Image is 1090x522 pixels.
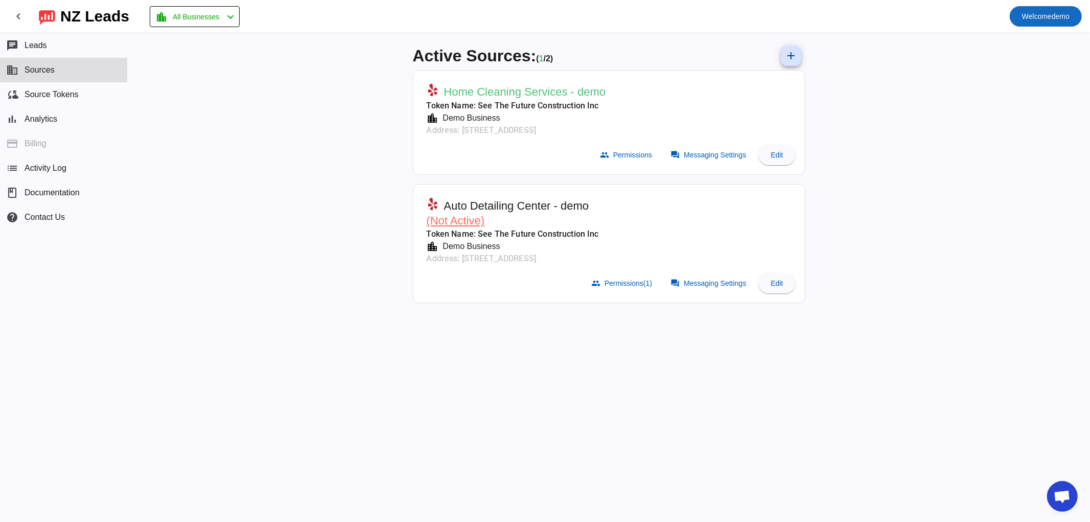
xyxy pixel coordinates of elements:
[6,64,18,76] mat-icon: business
[664,273,754,293] button: Messaging Settings
[427,253,599,265] mat-card-subtitle: Address: [STREET_ADDRESS]
[1047,481,1078,512] a: Open chat
[785,50,797,62] mat-icon: add
[1022,9,1070,24] span: demo
[25,213,65,222] span: Contact Us
[1010,6,1082,27] button: Welcomedemo
[439,112,500,124] div: Demo Business
[427,100,606,112] mat-card-subtitle: Token Name: See The Future Construction Inc
[427,112,439,124] mat-icon: location_city
[444,199,589,213] span: Auto Detailing Center - demo
[25,115,57,124] span: Analytics
[6,113,18,125] mat-icon: bar_chart
[427,240,439,253] mat-icon: location_city
[12,10,25,22] mat-icon: chevron_left
[6,39,18,52] mat-icon: chat
[427,124,606,137] mat-card-subtitle: Address: [STREET_ADDRESS]
[684,151,746,159] span: Messaging Settings
[439,240,500,253] div: Demo Business
[600,150,609,160] mat-icon: group
[594,145,660,165] button: Permissions
[150,6,240,27] button: All Businesses
[6,187,18,199] span: book
[544,54,546,63] span: /
[224,11,237,23] mat-icon: chevron_left
[536,54,539,63] span: (
[6,88,18,101] mat-icon: cloud_sync
[684,279,746,287] span: Messaging Settings
[60,9,129,24] div: NZ Leads
[643,279,652,287] span: (1)
[155,11,168,23] mat-icon: location_city
[173,10,219,24] span: All Businesses
[546,54,553,63] span: Total
[1022,12,1052,20] span: Welcome
[25,41,47,50] span: Leads
[39,8,55,25] img: logo
[670,279,680,288] mat-icon: forum
[670,150,680,160] mat-icon: forum
[539,54,544,63] span: Working
[25,164,66,173] span: Activity Log
[605,279,652,287] span: Permissions
[427,228,599,240] mat-card-subtitle: Token Name: See The Future Construction Inc
[758,145,795,165] button: Edit
[25,188,80,197] span: Documentation
[591,279,600,288] mat-icon: group
[771,151,783,159] span: Edit
[585,273,660,293] button: Permissions(1)
[6,211,18,223] mat-icon: help
[613,151,652,159] span: Permissions
[6,162,18,174] mat-icon: list
[771,279,783,287] span: Edit
[427,214,485,227] span: (Not Active)
[413,47,537,65] span: Active Sources:
[444,85,606,99] span: Home Cleaning Services - demo
[25,65,55,75] span: Sources
[664,145,754,165] button: Messaging Settings
[25,90,79,99] span: Source Tokens
[758,273,795,293] button: Edit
